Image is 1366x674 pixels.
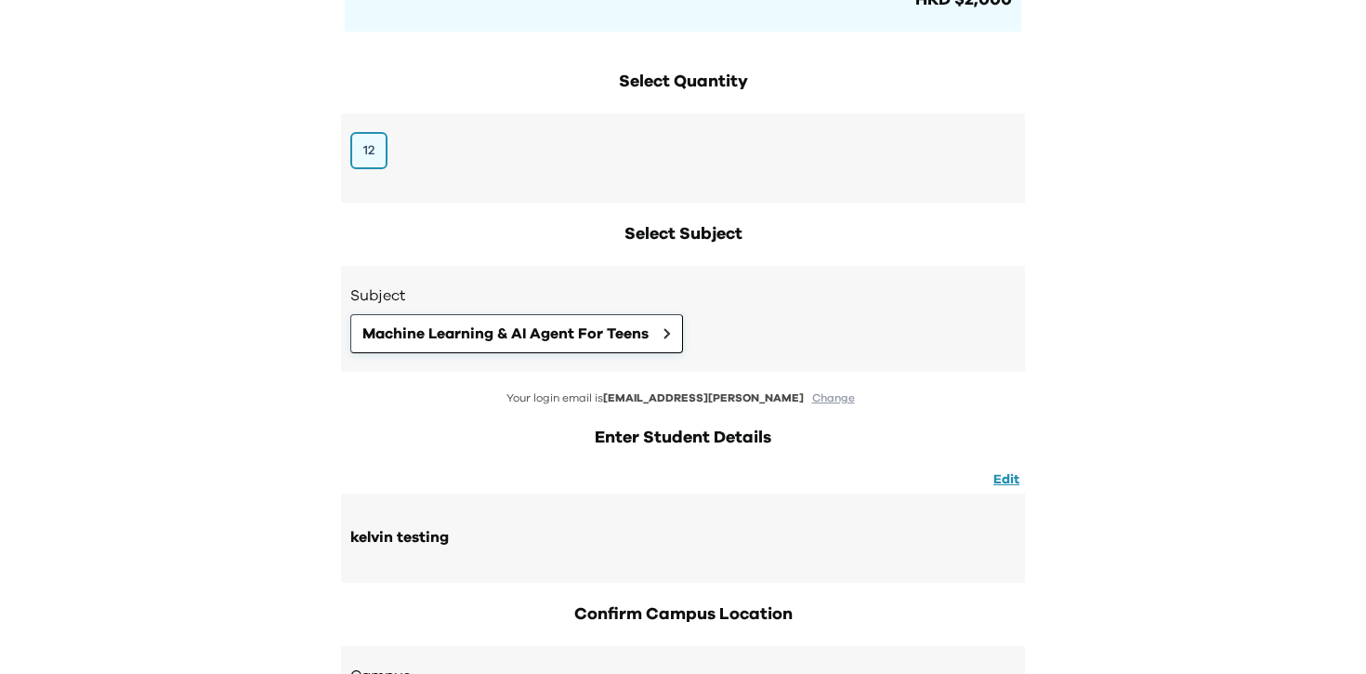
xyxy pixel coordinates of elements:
button: Machine Learning & AI Agent For Teens [350,314,683,353]
button: Change [807,390,860,406]
span: [EMAIL_ADDRESS][PERSON_NAME] [603,392,804,403]
h3: Subject [350,284,1016,307]
button: 12 [350,132,387,169]
h2: Confirm Campus Location [341,601,1025,628]
h2: Enter Student Details [341,425,1025,451]
span: Machine Learning & AI Agent For Teens [362,323,649,345]
button: Edit [988,469,1025,490]
h2: Select Quantity [341,69,1025,95]
p: Your login email is [341,390,1025,406]
h2: Select Subject [341,221,1025,247]
div: kelvin testing [350,526,449,550]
